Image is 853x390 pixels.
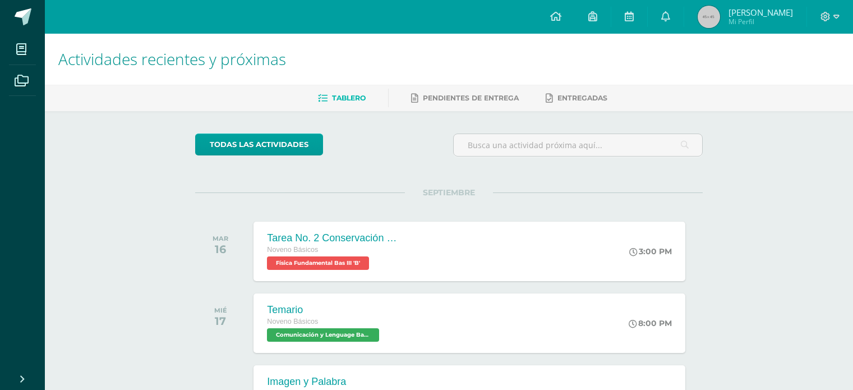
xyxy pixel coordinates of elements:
[629,246,672,256] div: 3:00 PM
[195,134,323,155] a: todas las Actividades
[411,89,519,107] a: Pendientes de entrega
[405,187,493,198] span: SEPTIEMBRE
[267,232,402,244] div: Tarea No. 2 Conservación de la Energía
[557,94,607,102] span: Entregadas
[267,376,382,388] div: Imagen y Palabra
[58,48,286,70] span: Actividades recientes y próximas
[213,242,228,256] div: 16
[214,306,227,314] div: MIÉ
[267,318,318,325] span: Noveno Básicos
[267,246,318,254] span: Noveno Básicos
[318,89,366,107] a: Tablero
[267,304,382,316] div: Temario
[332,94,366,102] span: Tablero
[214,314,227,328] div: 17
[267,328,379,342] span: Comunicación y Lenguage Bas III 'B'
[267,256,369,270] span: Física Fundamental Bas III 'B'
[728,7,793,18] span: [PERSON_NAME]
[546,89,607,107] a: Entregadas
[454,134,702,156] input: Busca una actividad próxima aquí...
[423,94,519,102] span: Pendientes de entrega
[213,235,228,242] div: MAR
[629,318,672,328] div: 8:00 PM
[698,6,720,28] img: 45x45
[728,17,793,26] span: Mi Perfil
